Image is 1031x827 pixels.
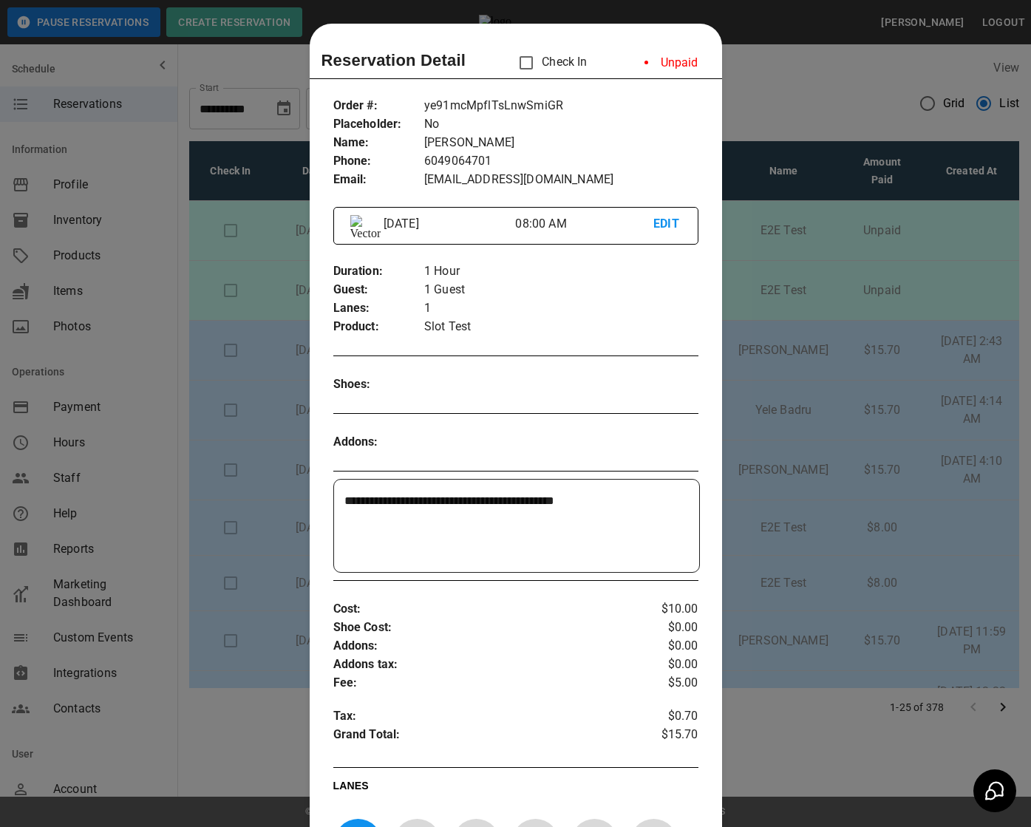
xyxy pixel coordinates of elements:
p: ye91mcMpflTsLnwSmiGR [424,97,698,115]
p: Tax : [333,707,638,726]
p: Order # : [333,97,425,115]
p: $10.00 [637,600,698,619]
p: LANES [333,778,698,799]
p: Placeholder : [333,115,425,134]
p: $15.70 [637,726,698,748]
p: Shoes : [333,375,425,394]
p: Grand Total : [333,726,638,748]
p: Addons tax : [333,656,638,674]
p: $0.70 [637,707,698,726]
p: 1 [424,299,698,318]
p: Name : [333,134,425,152]
p: [PERSON_NAME] [424,134,698,152]
p: $0.00 [637,619,698,637]
p: Duration : [333,262,425,281]
p: Guest : [333,281,425,299]
p: Fee : [333,674,638,692]
p: Phone : [333,152,425,171]
p: 6049064701 [424,152,698,171]
p: [DATE] [378,215,516,233]
p: Lanes : [333,299,425,318]
p: 08:00 AM [515,215,653,233]
p: Shoe Cost : [333,619,638,637]
p: Addons : [333,433,425,452]
p: $0.00 [637,656,698,674]
p: 1 Guest [424,281,698,299]
img: Vector [350,215,381,240]
li: Unpaid [633,48,710,78]
p: $0.00 [637,637,698,656]
p: Reservation Detail [321,48,466,72]
p: Product : [333,318,425,336]
p: 1 Hour [424,262,698,281]
p: $5.00 [637,674,698,692]
p: EDIT [653,215,681,234]
p: Slot Test [424,318,698,336]
p: [EMAIL_ADDRESS][DOMAIN_NAME] [424,171,698,189]
p: Check In [511,47,587,78]
p: Addons : [333,637,638,656]
p: Email : [333,171,425,189]
p: No [424,115,698,134]
p: Cost : [333,600,638,619]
